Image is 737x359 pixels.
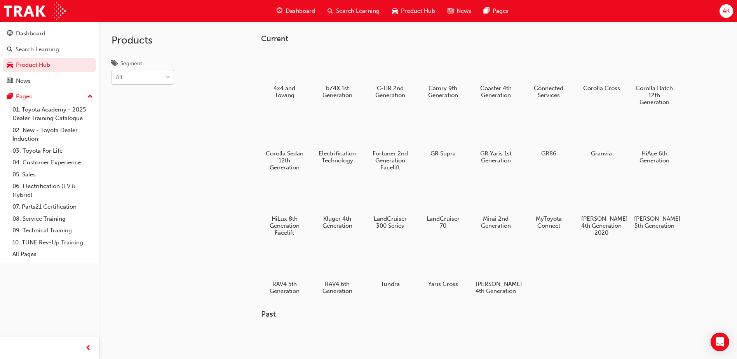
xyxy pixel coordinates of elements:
[264,281,305,295] h5: RAV4 5th Generation
[370,215,411,229] h5: LandCruiser 300 Series
[3,25,96,89] button: DashboardSearch LearningProduct HubNews
[16,92,32,101] div: Pages
[120,60,142,68] div: Segment
[264,85,305,99] h5: 4x4 and Towing
[525,49,572,101] a: Connected Services
[370,85,411,99] h5: C-HR 2nd Generation
[3,89,96,104] button: Pages
[723,7,730,16] span: AK
[367,245,413,290] a: Tundra
[317,281,358,295] h5: RAV4 6th Generation
[7,46,12,53] span: search-icon
[525,180,572,232] a: MyToyota Connect
[367,180,413,232] a: LandCruiser 300 Series
[472,49,519,101] a: Coaster 4th Generation
[317,150,358,164] h5: Electrification Technology
[477,3,515,19] a: pages-iconPages
[16,77,31,85] div: News
[9,225,96,237] a: 09. Technical Training
[7,30,13,37] span: guage-icon
[484,6,490,16] span: pages-icon
[314,49,361,101] a: bZ4X 1st Generation
[578,180,625,239] a: [PERSON_NAME] 4th Generation 2020
[7,93,13,100] span: pages-icon
[3,74,96,88] a: News
[9,169,96,181] a: 05. Sales
[528,150,569,157] h5: GR86
[277,6,282,16] span: guage-icon
[314,180,361,232] a: Kluger 4th Generation
[634,85,675,106] h5: Corolla Hatch 12th Generation
[9,104,96,124] a: 01. Toyota Academy - 2025 Dealer Training Catalogue
[286,7,315,16] span: Dashboard
[314,115,361,167] a: Electrification Technology
[386,3,441,19] a: car-iconProduct Hub
[112,61,117,68] span: tags-icon
[3,42,96,57] a: Search Learning
[493,7,509,16] span: Pages
[370,150,411,171] h5: Fortuner 2nd Generation Facelift
[261,34,702,43] h3: Current
[264,215,305,236] h5: HiLux 8th Generation Facelift
[448,6,453,16] span: news-icon
[441,3,477,19] a: news-iconNews
[420,245,466,290] a: Yaris Cross
[581,150,622,157] h5: Granvia
[9,237,96,249] a: 10. TUNE Rev-Up Training
[7,62,13,69] span: car-icon
[631,49,678,108] a: Corolla Hatch 12th Generation
[9,124,96,145] a: 02. New - Toyota Dealer Induction
[9,248,96,260] a: All Pages
[420,49,466,101] a: Camry 9th Generation
[472,180,519,232] a: Mirai 2nd Generation
[581,215,622,236] h5: [PERSON_NAME] 4th Generation 2020
[314,245,361,297] a: RAV4 6th Generation
[401,7,435,16] span: Product Hub
[525,115,572,160] a: GR86
[4,2,66,20] img: Trak
[3,58,96,72] a: Product Hub
[328,6,333,16] span: search-icon
[264,150,305,171] h5: Corolla Sedan 12th Generation
[85,343,91,353] span: prev-icon
[165,73,171,83] span: down-icon
[16,29,45,38] div: Dashboard
[581,85,622,92] h5: Corolla Cross
[261,115,308,174] a: Corolla Sedan 12th Generation
[261,245,308,297] a: RAV4 5th Generation
[476,150,516,164] h5: GR Yaris 1st Generation
[631,115,678,167] a: HiAce 6th Generation
[261,180,308,239] a: HiLux 8th Generation Facelift
[321,3,386,19] a: search-iconSearch Learning
[472,115,519,167] a: GR Yaris 1st Generation
[711,333,729,351] div: Open Intercom Messenger
[87,92,93,102] span: up-icon
[9,201,96,213] a: 07. Parts21 Certification
[476,281,516,295] h5: [PERSON_NAME] 4th Generation
[578,49,625,94] a: Corolla Cross
[476,85,516,99] h5: Coaster 4th Generation
[261,310,702,319] h3: Past
[116,73,122,82] div: All
[634,215,675,229] h5: [PERSON_NAME] 5th Generation
[423,150,463,157] h5: GR Supra
[423,215,463,229] h5: LandCruiser 70
[9,145,96,157] a: 03. Toyota For Life
[423,281,463,288] h5: Yaris Cross
[634,150,675,164] h5: HiAce 6th Generation
[476,215,516,229] h5: Mirai 2nd Generation
[528,85,569,99] h5: Connected Services
[16,45,59,54] div: Search Learning
[578,115,625,160] a: Granvia
[472,245,519,297] a: [PERSON_NAME] 4th Generation
[456,7,471,16] span: News
[270,3,321,19] a: guage-iconDashboard
[528,215,569,229] h5: MyToyota Connect
[720,4,733,18] button: AK
[367,115,413,174] a: Fortuner 2nd Generation Facelift
[9,180,96,201] a: 06. Electrification (EV & Hybrid)
[420,180,466,232] a: LandCruiser 70
[370,281,411,288] h5: Tundra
